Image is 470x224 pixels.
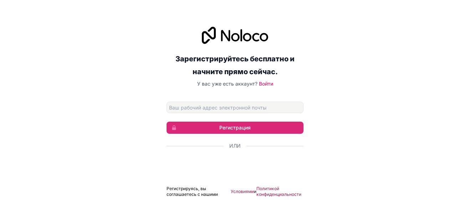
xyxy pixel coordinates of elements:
[229,142,241,149] span: Или
[167,52,303,78] h2: Зарегистрируйтесь бесплатно и начните прямо сейчас.
[167,186,230,197] span: Регистрируясь, вы соглашаетесь с нашими
[254,189,256,194] span: и
[163,157,307,173] iframe: Кнопка «Войти с помощью аккаунта Google»
[197,81,257,87] span: У вас уже есть аккаунт?
[231,189,254,194] a: Условиями
[167,122,303,134] button: Регистрация
[167,102,303,113] input: Эл. адрес
[256,186,303,197] a: Политикой конфиденциальности
[259,81,273,87] a: Войти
